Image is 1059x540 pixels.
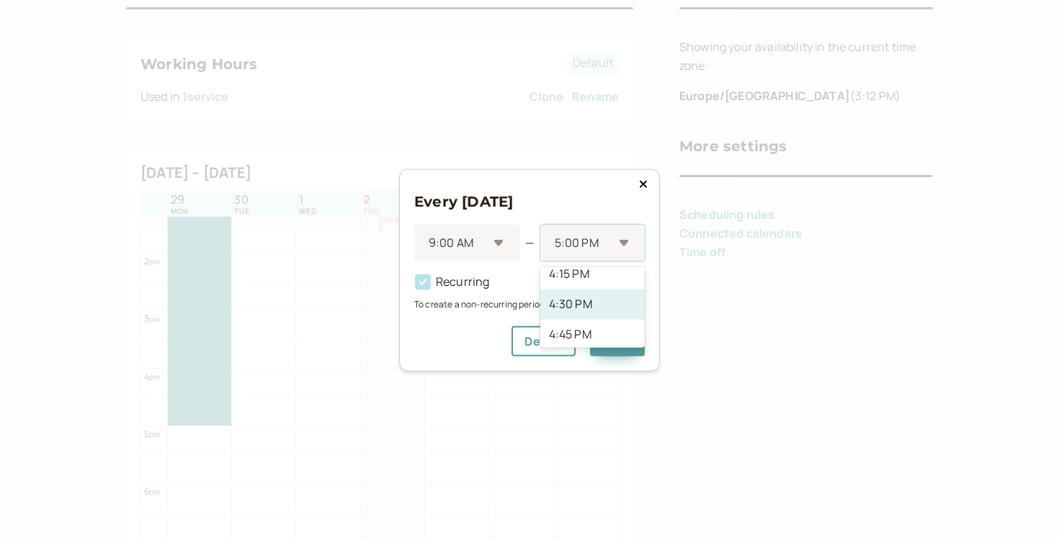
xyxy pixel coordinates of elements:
div: — [525,234,534,253]
div: 4:15 PM [540,258,645,289]
button: Delete [511,325,576,356]
h3: Every [DATE] [414,190,645,213]
button: Save [590,325,645,356]
span: Recurring [414,274,489,289]
div: 4:45 PM [540,319,645,349]
div: 4:30 PM [540,289,645,319]
iframe: Chat Widget [987,471,1059,540]
small: To create a non-recurring period select a future date [414,297,645,311]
